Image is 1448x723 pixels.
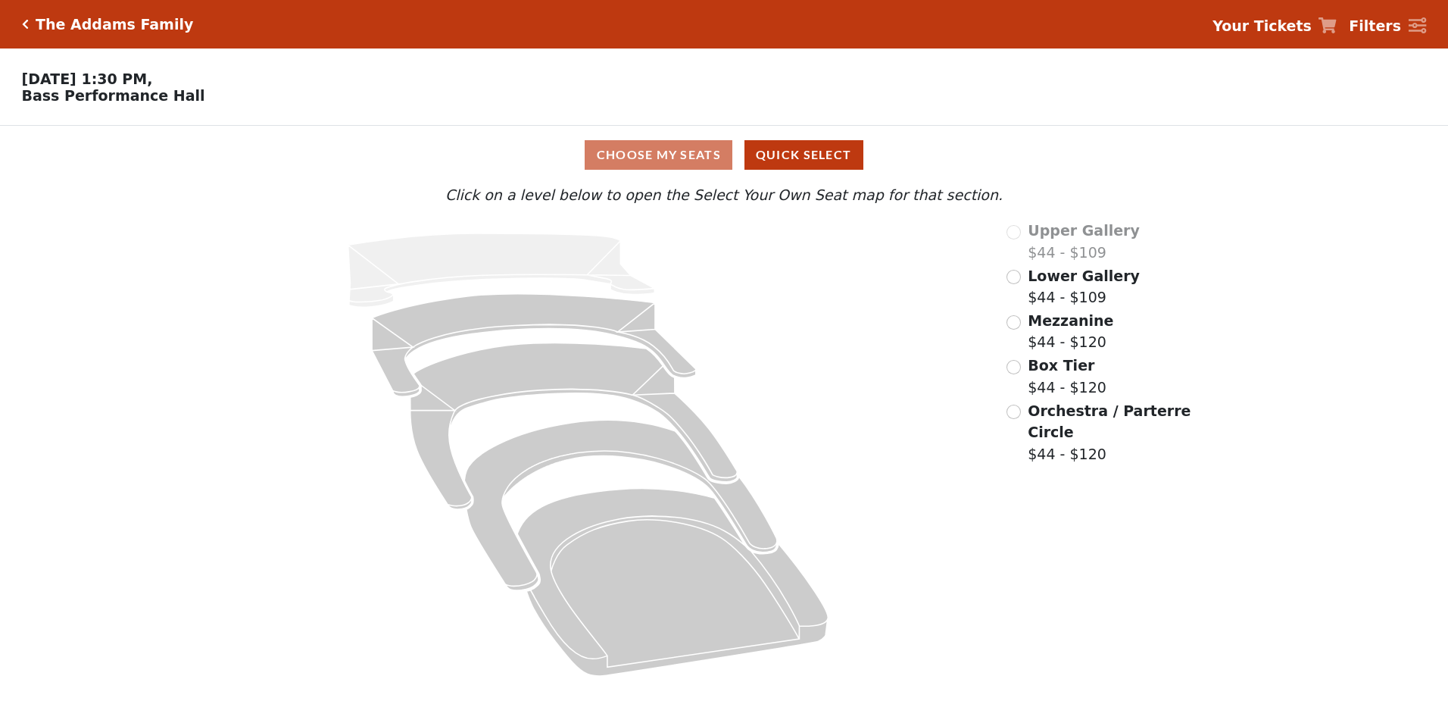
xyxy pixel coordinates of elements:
[22,19,29,30] a: Click here to go back to filters
[1212,17,1312,34] strong: Your Tickets
[1028,357,1094,374] span: Box Tier
[1028,310,1113,353] label: $44 - $120
[1028,355,1106,398] label: $44 - $120
[744,140,863,170] button: Quick Select
[1212,15,1337,37] a: Your Tickets
[1349,17,1401,34] strong: Filters
[517,489,828,676] path: Orchestra / Parterre Circle - Seats Available: 76
[1028,265,1140,308] label: $44 - $109
[1028,268,1140,284] span: Lower Gallery
[1028,312,1113,329] span: Mezzanine
[1028,220,1140,263] label: $44 - $109
[348,233,655,307] path: Upper Gallery - Seats Available: 0
[1349,15,1426,37] a: Filters
[1028,222,1140,239] span: Upper Gallery
[1028,400,1193,465] label: $44 - $120
[372,294,696,397] path: Lower Gallery - Seats Available: 206
[192,184,1256,206] p: Click on a level below to open the Select Your Own Seat map for that section.
[36,16,193,33] h5: The Addams Family
[1028,402,1191,441] span: Orchestra / Parterre Circle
